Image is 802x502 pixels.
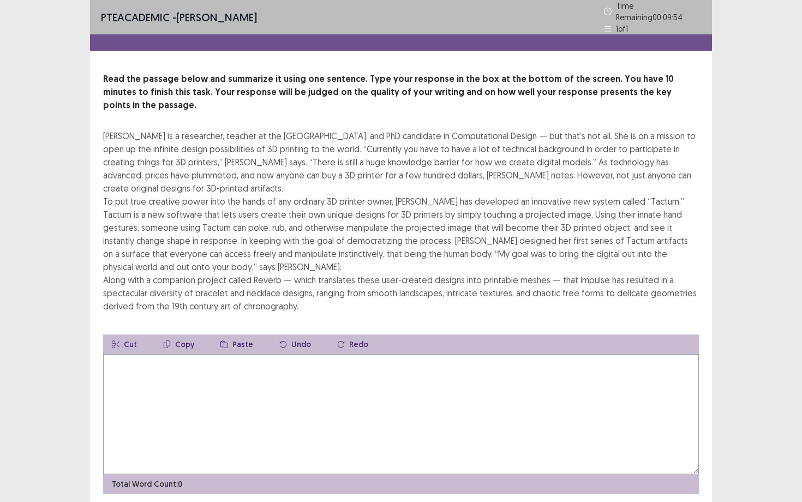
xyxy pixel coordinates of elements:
button: Cut [103,334,146,354]
div: [PERSON_NAME] is a researcher, teacher at the [GEOGRAPHIC_DATA], and PhD candidate in Computation... [103,129,699,313]
button: Redo [328,334,377,354]
p: Read the passage below and summarize it using one sentence. Type your response in the box at the ... [103,73,699,112]
button: Undo [271,334,320,354]
p: 1 of 1 [616,23,628,34]
button: Copy [154,334,203,354]
p: - [PERSON_NAME] [101,9,257,26]
p: Total Word Count: 0 [112,479,182,490]
button: Paste [212,334,262,354]
span: PTE academic [101,10,170,24]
